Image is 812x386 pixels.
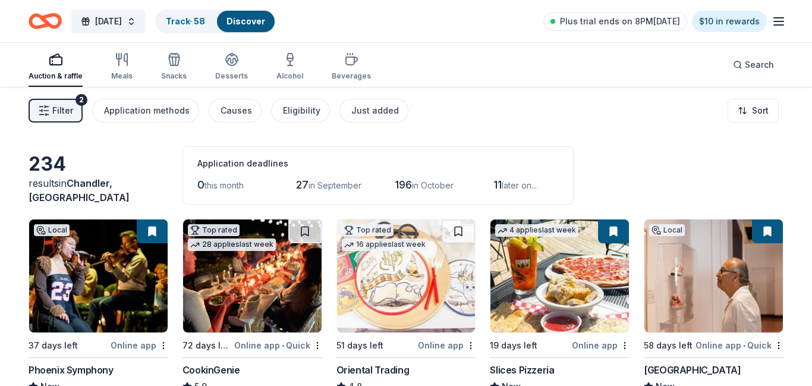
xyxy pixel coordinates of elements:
span: in October [412,180,454,190]
div: Snacks [161,71,187,81]
button: [DATE] [71,10,146,33]
a: Discover [226,16,265,26]
span: [DATE] [95,14,122,29]
div: Top rated [342,224,394,236]
span: 0 [197,178,204,191]
div: Beverages [332,71,371,81]
div: Oriental Trading [336,363,410,377]
span: 11 [493,178,502,191]
span: 196 [395,178,412,191]
div: Local [34,224,70,236]
div: Online app [572,338,630,353]
div: Online app [111,338,168,353]
div: Eligibility [283,103,320,118]
div: results [29,176,168,205]
div: 37 days left [29,338,78,353]
button: Causes [209,99,262,123]
div: Online app Quick [234,338,322,353]
span: Filter [52,103,73,118]
span: Sort [752,103,769,118]
div: Alcohol [276,71,303,81]
img: Image for Slices Pizzeria [490,219,629,332]
span: in September [309,180,361,190]
button: Track· 58Discover [155,10,276,33]
a: Plus trial ends on 8PM[DATE] [543,12,687,31]
div: 234 [29,152,168,176]
div: 4 applies last week [495,224,578,237]
button: Sort [728,99,779,123]
div: Top rated [188,224,240,236]
img: Image for CookinGenie [183,219,322,332]
div: Online app Quick [695,338,783,353]
div: Auction & raffle [29,71,83,81]
div: 16 applies last week [342,238,428,251]
button: Snacks [161,48,187,87]
span: in [29,177,130,203]
div: CookinGenie [182,363,240,377]
div: Meals [111,71,133,81]
div: 19 days left [490,338,537,353]
a: Home [29,7,62,35]
span: Search [745,58,774,72]
img: Image for Oriental Trading [337,219,476,332]
button: Meals [111,48,133,87]
button: Auction & raffle [29,48,83,87]
button: Application methods [92,99,199,123]
span: • [282,341,284,350]
div: Slices Pizzeria [490,363,554,377]
button: Just added [339,99,408,123]
div: 58 days left [644,338,693,353]
a: $10 in rewards [692,11,767,32]
button: Beverages [332,48,371,87]
div: 51 days left [336,338,383,353]
div: 28 applies last week [188,238,276,251]
div: 72 days left [182,338,232,353]
div: [GEOGRAPHIC_DATA] [644,363,741,377]
div: Just added [351,103,399,118]
div: Application methods [104,103,190,118]
div: Desserts [215,71,248,81]
span: 27 [296,178,309,191]
span: • [743,341,745,350]
img: Image for Phoenix Symphony [29,219,168,332]
button: Eligibility [271,99,330,123]
a: Track· 58 [166,16,205,26]
img: Image for Heard Museum [644,219,783,332]
div: Application deadlines [197,156,559,171]
div: Local [649,224,685,236]
span: this month [204,180,244,190]
div: 2 [75,94,87,106]
button: Alcohol [276,48,303,87]
div: Phoenix Symphony [29,363,114,377]
button: Search [723,53,783,77]
span: Plus trial ends on 8PM[DATE] [560,14,680,29]
div: Online app [418,338,476,353]
button: Desserts [215,48,248,87]
span: Chandler, [GEOGRAPHIC_DATA] [29,177,130,203]
button: Filter2 [29,99,83,123]
div: Causes [221,103,252,118]
span: later on... [502,180,537,190]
